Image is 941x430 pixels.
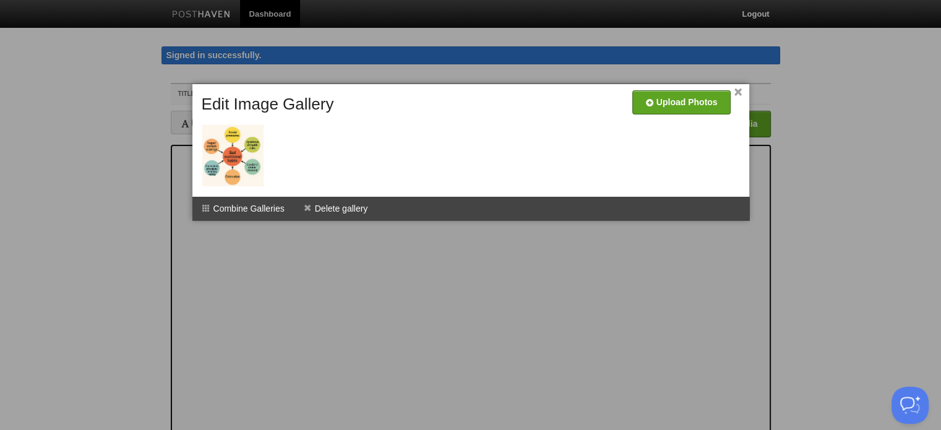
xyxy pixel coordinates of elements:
li: Delete gallery [294,197,377,220]
iframe: Help Scout Beacon - Open [892,387,929,424]
a: × [734,89,742,96]
h5: Edit Image Gallery [202,95,334,113]
li: Combine Galleries [192,197,294,220]
img: suIIAAAABklEQVQDACE3Ou7t00EmAAAAAElFTkSuQmCC [202,124,264,186]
